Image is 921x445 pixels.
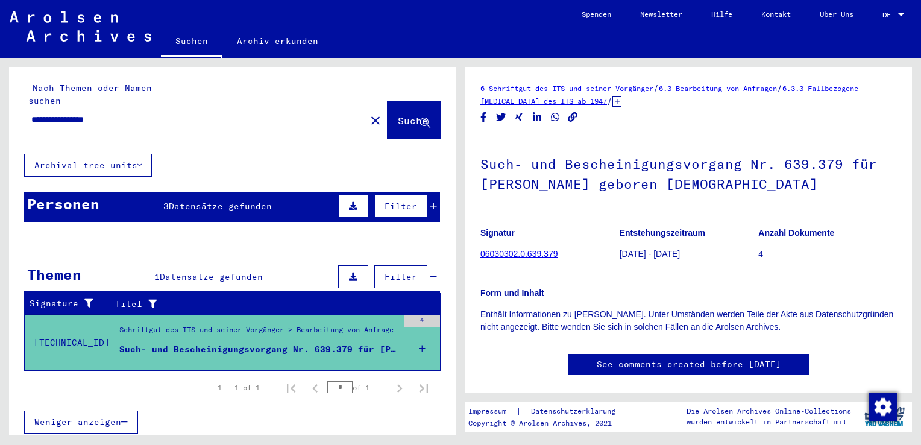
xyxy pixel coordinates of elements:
button: Copy link [567,110,579,125]
button: Share on Facebook [477,110,490,125]
div: Titel [115,294,429,314]
div: Signature [30,297,101,310]
b: Signatur [480,228,515,238]
a: Impressum [468,405,516,418]
div: Signature [30,294,113,314]
a: Datenschutzerklärung [521,405,630,418]
a: 06030302.0.639.379 [480,249,558,259]
p: Copyright © Arolsen Archives, 2021 [468,418,630,429]
button: Filter [374,195,427,218]
button: First page [279,376,303,400]
a: Suchen [161,27,222,58]
span: Filter [385,271,417,282]
span: / [777,83,782,93]
b: Entstehungszeitraum [620,228,705,238]
button: Share on Xing [513,110,526,125]
div: Titel [115,298,416,311]
a: See comments created before [DATE] [597,358,781,371]
p: wurden entwickelt in Partnerschaft mit [687,417,851,428]
div: Personen [27,193,99,215]
mat-label: Nach Themen oder Namen suchen [28,83,152,106]
p: [DATE] - [DATE] [620,248,758,260]
button: Weniger anzeigen [24,411,138,434]
span: / [607,95,612,106]
span: Filter [385,201,417,212]
b: Form und Inhalt [480,288,544,298]
button: Filter [374,265,427,288]
p: Die Arolsen Archives Online-Collections [687,406,851,417]
div: | [468,405,630,418]
img: Zustimmung ändern [869,393,897,421]
button: Archival tree units [24,154,152,177]
button: Last page [412,376,436,400]
button: Share on WhatsApp [549,110,562,125]
img: yv_logo.png [862,402,907,432]
img: Arolsen_neg.svg [10,11,151,42]
div: of 1 [327,382,388,393]
p: Enthält Informationen zu [PERSON_NAME]. Unter Umständen werden Teile der Akte aus Datenschutzgrün... [480,308,897,333]
span: Datensätze gefunden [169,201,272,212]
span: 3 [163,201,169,212]
button: Previous page [303,376,327,400]
span: DE [882,11,896,19]
a: 6 Schriftgut des ITS und seiner Vorgänger [480,84,653,93]
span: / [653,83,659,93]
p: 4 [758,248,897,260]
h1: Such- und Bescheinigungsvorgang Nr. 639.379 für [PERSON_NAME] geboren [DEMOGRAPHIC_DATA] [480,136,897,209]
button: Share on Twitter [495,110,508,125]
div: 1 – 1 of 1 [218,382,260,393]
button: Next page [388,376,412,400]
button: Share on LinkedIn [531,110,544,125]
a: 6.3 Bearbeitung von Anfragen [659,84,777,93]
button: Suche [388,101,441,139]
div: Schriftgut des ITS und seiner Vorgänger > Bearbeitung von Anfragen > Fallbezogene [MEDICAL_DATA] ... [119,324,398,341]
span: Weniger anzeigen [34,417,121,428]
div: Such- und Bescheinigungsvorgang Nr. 639.379 für [PERSON_NAME] geboren [DEMOGRAPHIC_DATA] [119,343,398,356]
span: Suche [398,115,428,127]
mat-icon: close [368,113,383,128]
b: Anzahl Dokumente [758,228,834,238]
a: Archiv erkunden [222,27,333,55]
button: Clear [363,108,388,132]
